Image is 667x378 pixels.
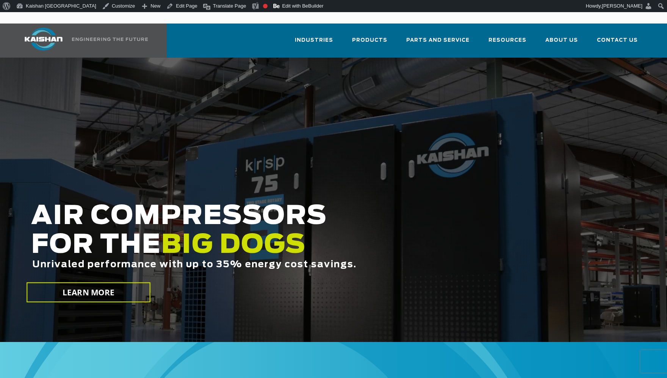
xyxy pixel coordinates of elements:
div: Focus keyphrase not set [263,4,268,8]
span: Contact Us [597,36,638,45]
span: Parts and Service [406,36,470,45]
a: Products [352,30,387,56]
span: About Us [545,36,578,45]
a: Contact Us [597,30,638,56]
span: Resources [489,36,526,45]
span: Unrivaled performance with up to 35% energy cost savings. [32,260,357,269]
a: Parts and Service [406,30,470,56]
a: LEARN MORE [27,282,151,303]
a: Kaishan USA [15,24,149,58]
span: [PERSON_NAME] [602,3,642,9]
span: BIG DOGS [161,232,306,258]
a: About Us [545,30,578,56]
img: kaishan logo [15,28,72,50]
span: Products [352,36,387,45]
span: LEARN MORE [63,287,115,298]
h2: AIR COMPRESSORS FOR THE [31,202,533,293]
a: Resources [489,30,526,56]
img: Engineering the future [72,38,148,41]
span: Industries [295,36,333,45]
a: Industries [295,30,333,56]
